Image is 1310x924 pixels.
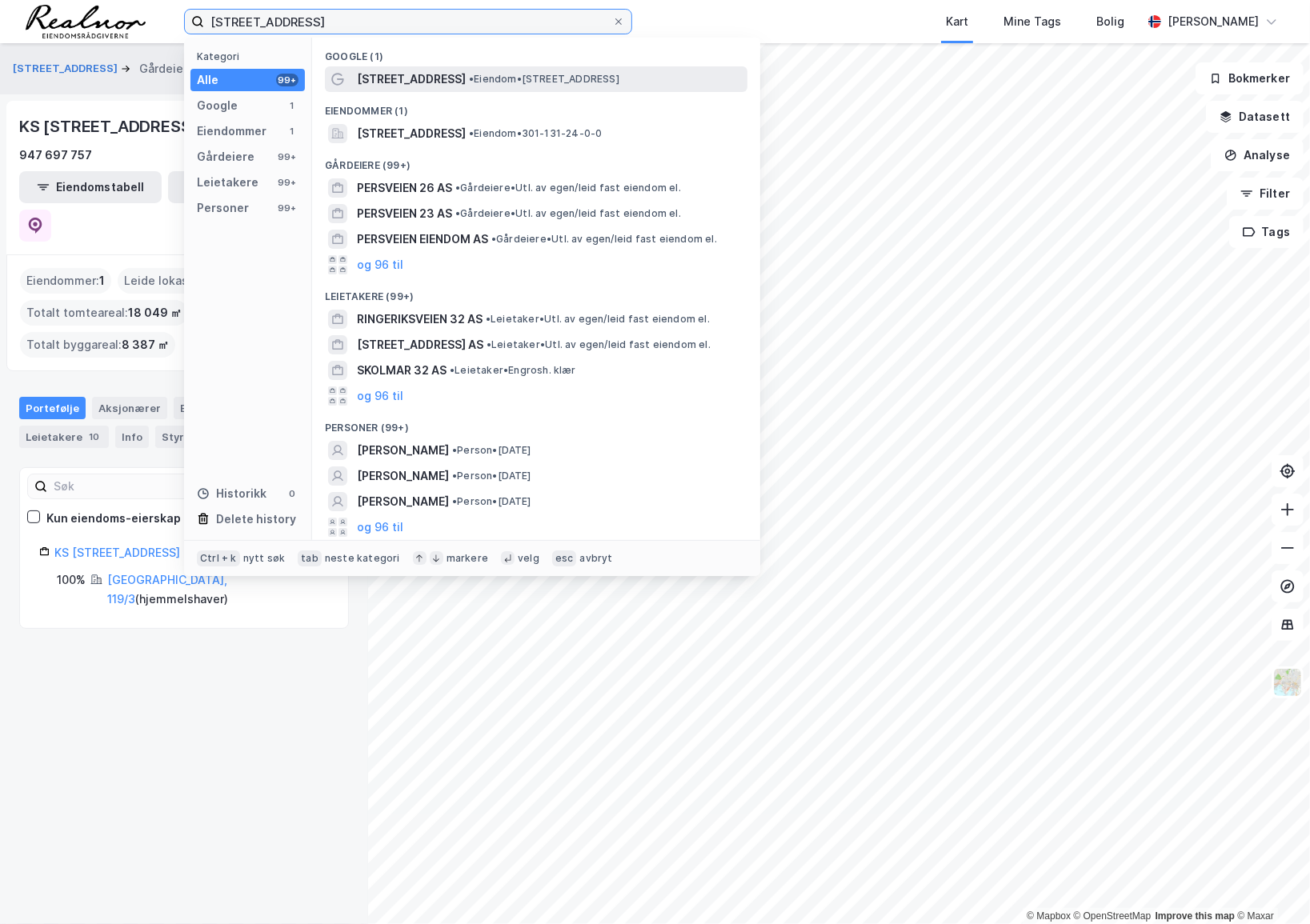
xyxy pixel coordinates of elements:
[552,550,577,566] div: esc
[122,335,169,354] span: 8 387 ㎡
[357,204,452,223] span: PERSVEIEN 23 AS
[486,313,710,326] span: Leietaker • Utl. av egen/leid fast eiendom el.
[197,122,266,141] div: Eiendommer
[1206,101,1304,133] button: Datasett
[455,207,681,220] span: Gårdeiere • Utl. av egen/leid fast eiendom el.
[107,573,227,606] a: [GEOGRAPHIC_DATA], 119/3
[57,570,86,590] div: 100%
[357,310,483,329] span: RINGERIKSVEIEN 32 AS
[115,426,149,448] div: Info
[47,474,222,498] input: Søk
[19,426,109,448] div: Leietakere
[455,182,460,194] span: •
[197,70,218,90] div: Alle
[26,5,146,38] img: realnor-logo.934646d98de889bb5806.png
[20,332,175,358] div: Totalt byggareal :
[139,59,187,78] div: Gårdeier
[357,361,447,380] span: SKOLMAR 32 AS
[99,271,105,290] span: 1
[357,335,483,354] span: [STREET_ADDRESS] AS
[579,552,612,565] div: avbryt
[168,171,310,203] button: Leietakertabell
[197,173,258,192] div: Leietakere
[1168,12,1259,31] div: [PERSON_NAME]
[357,124,466,143] span: [STREET_ADDRESS]
[19,146,92,165] div: 947 697 757
[452,470,531,482] span: Person • [DATE]
[86,429,102,445] div: 10
[20,268,111,294] div: Eiendommer :
[1230,847,1310,924] iframe: Chat Widget
[286,487,298,500] div: 0
[197,484,266,503] div: Historikk
[298,550,322,566] div: tab
[357,492,449,511] span: [PERSON_NAME]
[312,278,760,306] div: Leietakere (99+)
[469,73,474,85] span: •
[312,92,760,121] div: Eiendommer (1)
[19,114,200,139] div: KS [STREET_ADDRESS]
[174,397,272,419] div: Eiendommer
[197,50,305,62] div: Kategori
[452,470,457,482] span: •
[286,125,298,138] div: 1
[487,338,711,351] span: Leietaker • Utl. av egen/leid fast eiendom el.
[204,10,612,34] input: Søk på adresse, matrikkel, gårdeiere, leietakere eller personer
[276,176,298,189] div: 99+
[1074,910,1152,922] a: OpenStreetMap
[447,552,488,565] div: markere
[518,552,539,565] div: velg
[452,495,531,508] span: Person • [DATE]
[455,207,460,219] span: •
[450,364,455,376] span: •
[20,300,188,326] div: Totalt tomteareal :
[286,99,298,112] div: 1
[197,147,254,166] div: Gårdeiere
[450,364,576,377] span: Leietaker • Engrosh. klær
[357,386,403,406] button: og 96 til
[469,127,603,140] span: Eiendom • 301-131-24-0-0
[486,313,491,325] span: •
[155,426,221,448] div: Styret
[46,509,181,528] div: Kun eiendoms-eierskap
[1027,910,1071,922] a: Mapbox
[357,178,452,198] span: PERSVEIEN 26 AS
[1156,910,1235,922] a: Improve this map
[276,150,298,163] div: 99+
[312,38,760,66] div: Google (1)
[455,182,681,194] span: Gårdeiere • Utl. av egen/leid fast eiendom el.
[276,202,298,214] div: 99+
[54,546,180,559] a: KS [STREET_ADDRESS]
[946,12,968,31] div: Kart
[1196,62,1304,94] button: Bokmerker
[216,510,296,529] div: Delete history
[487,338,491,350] span: •
[1272,667,1303,698] img: Z
[197,96,238,115] div: Google
[357,466,449,486] span: [PERSON_NAME]
[491,233,496,245] span: •
[276,74,298,86] div: 99+
[197,550,240,566] div: Ctrl + k
[1230,847,1310,924] div: Kontrollprogram for chat
[19,397,86,419] div: Portefølje
[357,518,403,537] button: og 96 til
[325,552,400,565] div: neste kategori
[19,171,162,203] button: Eiendomstabell
[357,70,466,89] span: [STREET_ADDRESS]
[452,444,457,456] span: •
[107,570,329,609] div: ( hjemmelshaver )
[312,409,760,438] div: Personer (99+)
[1096,12,1124,31] div: Bolig
[1211,139,1304,171] button: Analyse
[92,397,167,419] div: Aksjonærer
[312,146,760,175] div: Gårdeiere (99+)
[357,441,449,460] span: [PERSON_NAME]
[452,495,457,507] span: •
[197,198,249,218] div: Personer
[1229,216,1304,248] button: Tags
[357,255,403,274] button: og 96 til
[357,230,488,249] span: PERSVEIEN EIENDOM AS
[452,444,531,457] span: Person • [DATE]
[469,73,619,86] span: Eiendom • [STREET_ADDRESS]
